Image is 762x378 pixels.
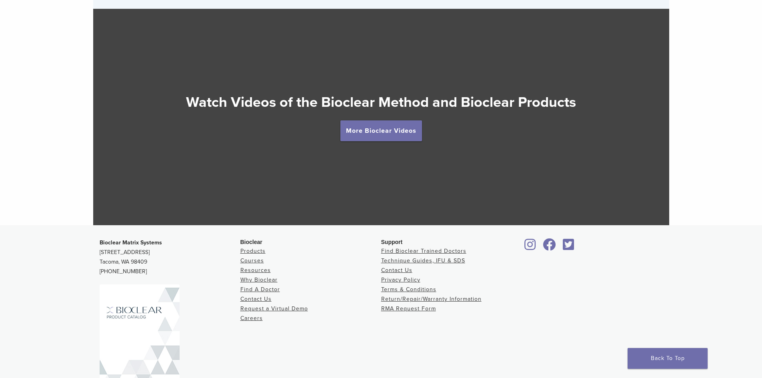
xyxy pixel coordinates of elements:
[240,296,272,302] a: Contact Us
[522,243,539,251] a: Bioclear
[340,120,422,141] a: More Bioclear Videos
[560,243,577,251] a: Bioclear
[100,239,162,246] strong: Bioclear Matrix Systems
[540,243,559,251] a: Bioclear
[381,276,420,283] a: Privacy Policy
[381,305,436,312] a: RMA Request Form
[93,93,669,112] h2: Watch Videos of the Bioclear Method and Bioclear Products
[240,248,266,254] a: Products
[240,267,271,274] a: Resources
[381,267,412,274] a: Contact Us
[628,348,708,369] a: Back To Top
[240,257,264,264] a: Courses
[381,257,465,264] a: Technique Guides, IFU & SDS
[381,296,482,302] a: Return/Repair/Warranty Information
[100,238,240,276] p: [STREET_ADDRESS] Tacoma, WA 98409 [PHONE_NUMBER]
[240,305,308,312] a: Request a Virtual Demo
[381,286,436,293] a: Terms & Conditions
[240,276,278,283] a: Why Bioclear
[381,239,403,245] span: Support
[240,315,263,322] a: Careers
[381,248,466,254] a: Find Bioclear Trained Doctors
[240,239,262,245] span: Bioclear
[240,286,280,293] a: Find A Doctor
